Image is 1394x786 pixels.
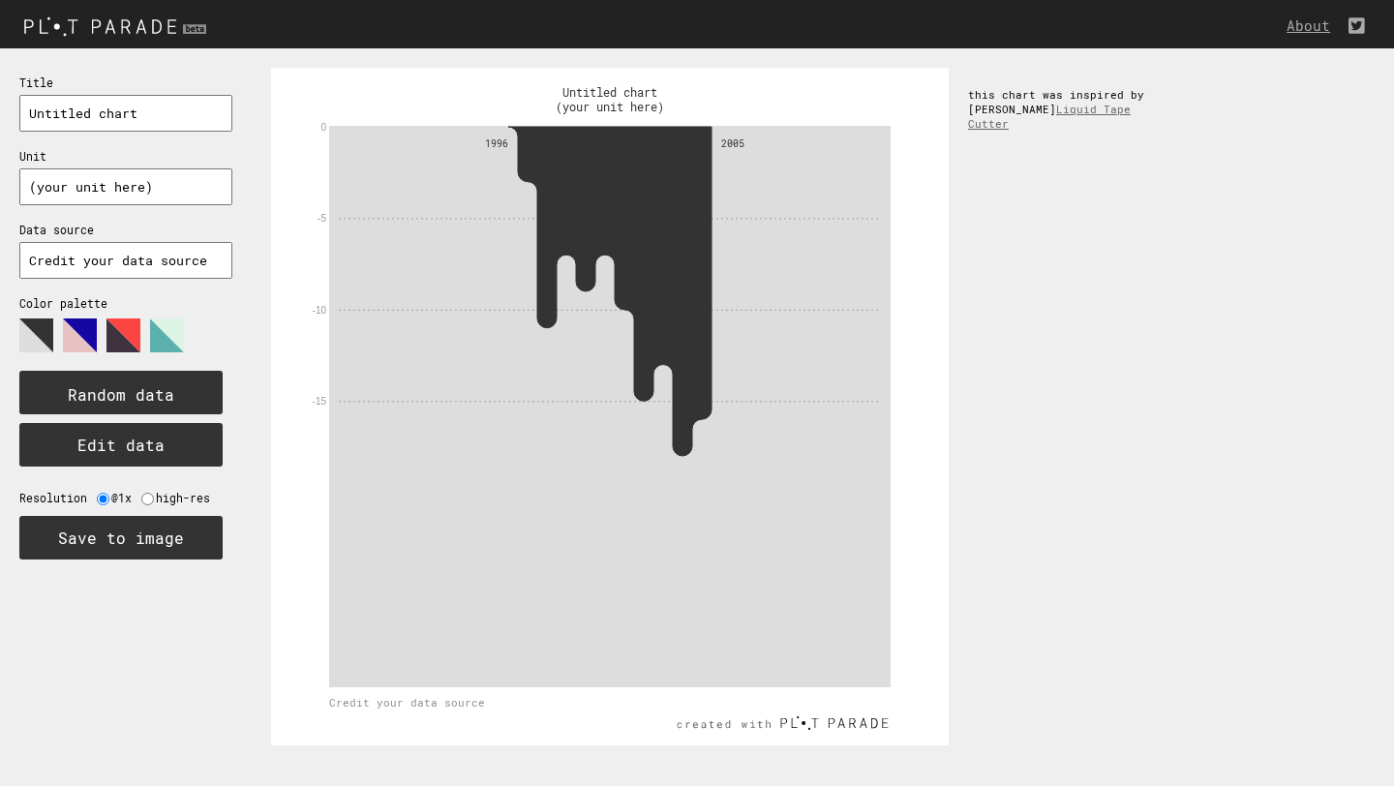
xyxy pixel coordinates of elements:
[19,491,97,505] label: Resolution
[562,84,657,100] text: Untitled chart
[949,68,1181,150] div: this chart was inspired by [PERSON_NAME]
[313,396,327,407] text: -15
[721,137,744,150] tspan: 2005
[19,149,232,164] p: Unit
[156,491,220,505] label: high-res
[318,213,326,224] text: -5
[1287,16,1340,35] a: About
[19,76,232,90] p: Title
[329,695,485,710] text: Credit your data source
[111,491,141,505] label: @1x
[68,384,174,405] text: Random data
[19,516,223,559] button: Save to image
[19,423,223,467] button: Edit data
[19,296,232,311] p: Color palette
[320,122,326,133] text: 0
[313,305,327,316] text: -10
[556,99,664,114] text: (your unit here)
[485,137,508,150] tspan: 1996
[968,102,1131,131] a: Liquid Tape Cutter
[19,223,232,237] p: Data source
